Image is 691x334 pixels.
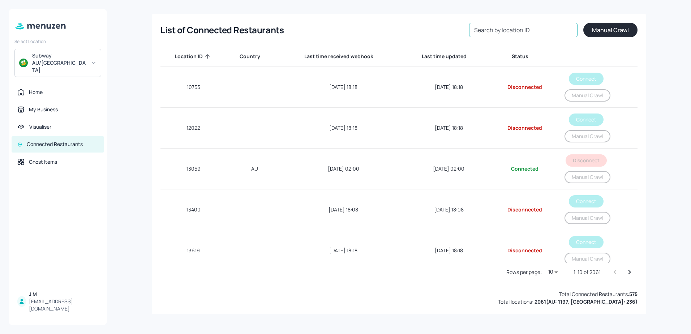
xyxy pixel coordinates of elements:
[506,269,542,276] p: Rows per page:
[499,165,550,172] div: Connected
[283,189,404,230] td: [DATE] 18:08
[498,298,638,305] div: Total locations:
[629,291,638,297] b: 575
[565,89,610,102] button: Manual Crawl
[304,52,383,61] span: Last time received webhook
[283,149,404,189] td: [DATE] 02:00
[160,189,227,230] td: 13400
[404,67,493,108] td: [DATE] 18:18
[160,67,227,108] td: 10755
[283,230,404,271] td: [DATE] 18:18
[565,130,610,142] button: Manual Crawl
[565,171,610,183] button: Manual Crawl
[14,38,101,44] div: Select Location
[19,59,28,67] img: avatar
[404,149,493,189] td: [DATE] 02:00
[283,67,404,108] td: [DATE] 18:18
[512,52,538,61] span: Status
[160,149,227,189] td: 13059
[227,149,283,189] td: AU
[160,24,284,36] div: List of Connected Restaurants
[499,83,550,91] div: Disconnected
[404,230,493,271] td: [DATE] 18:18
[566,154,607,167] button: Disconnect
[499,124,550,132] div: Disconnected
[565,212,610,224] button: Manual Crawl
[283,108,404,149] td: [DATE] 18:18
[175,52,212,61] span: Location ID
[499,206,550,213] div: Disconnected
[160,230,227,271] td: 13619
[404,189,493,230] td: [DATE] 18:08
[499,247,550,254] div: Disconnected
[422,52,476,61] span: Last time updated
[29,291,98,298] div: J M
[29,89,43,96] div: Home
[160,108,227,149] td: 12022
[569,73,604,85] button: Connect
[32,52,87,74] div: Subway AU/[GEOGRAPHIC_DATA]
[583,23,638,37] button: Manual Crawl
[29,158,57,166] div: Ghost Items
[240,52,270,61] span: Country
[559,290,638,298] div: Total Connected Restaurants:
[29,106,58,113] div: My Business
[27,141,83,148] div: Connected Restaurants
[535,298,638,305] b: 2061 ( AU: 1197, [GEOGRAPHIC_DATA]: 236 )
[29,298,98,312] div: [EMAIL_ADDRESS][DOMAIN_NAME]
[404,108,493,149] td: [DATE] 18:18
[545,267,562,277] div: 10
[622,265,637,279] button: Go to next page
[569,236,604,248] button: Connect
[569,195,604,207] button: Connect
[565,253,610,265] button: Manual Crawl
[29,123,51,130] div: Visualiser
[569,114,604,126] button: Connect
[574,269,601,276] p: 1-10 of 2061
